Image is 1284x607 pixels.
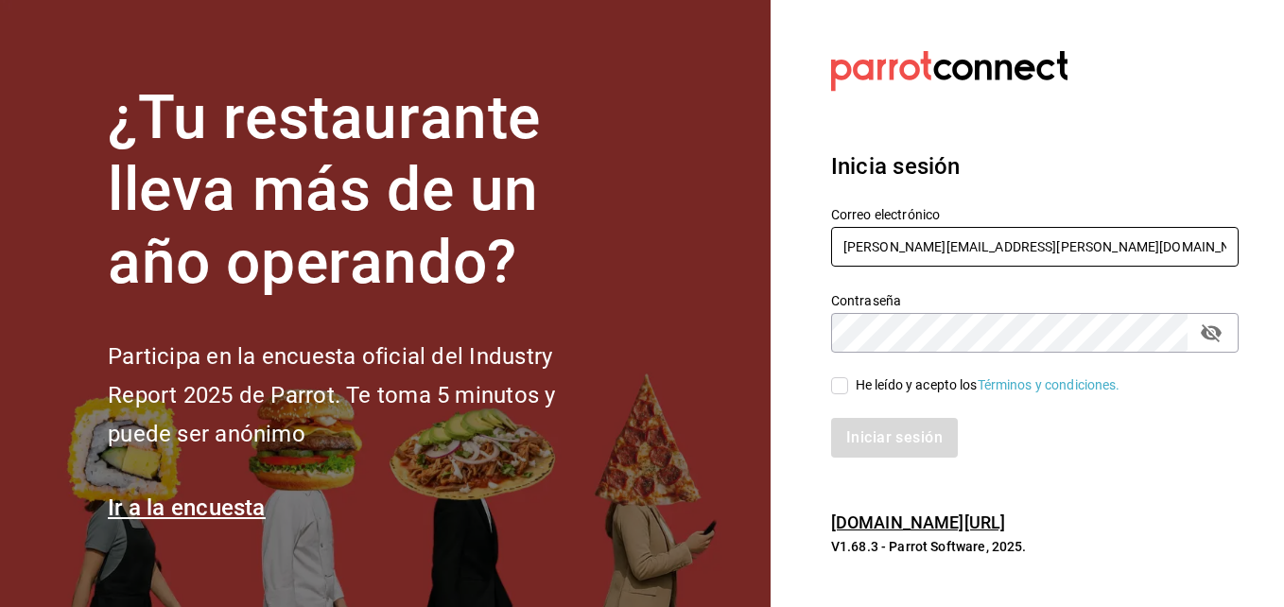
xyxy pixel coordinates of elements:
a: Términos y condiciones. [978,377,1120,392]
label: Correo electrónico [831,207,1239,220]
h2: Participa en la encuesta oficial del Industry Report 2025 de Parrot. Te toma 5 minutos y puede se... [108,338,618,453]
h3: Inicia sesión [831,149,1239,183]
a: Ir a la encuesta [108,494,266,521]
label: Contraseña [831,293,1239,306]
h1: ¿Tu restaurante lleva más de un año operando? [108,82,618,300]
button: passwordField [1195,317,1227,349]
input: Ingresa tu correo electrónico [831,227,1239,267]
p: V1.68.3 - Parrot Software, 2025. [831,537,1239,556]
a: [DOMAIN_NAME][URL] [831,512,1005,532]
div: He leído y acepto los [856,375,1120,395]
